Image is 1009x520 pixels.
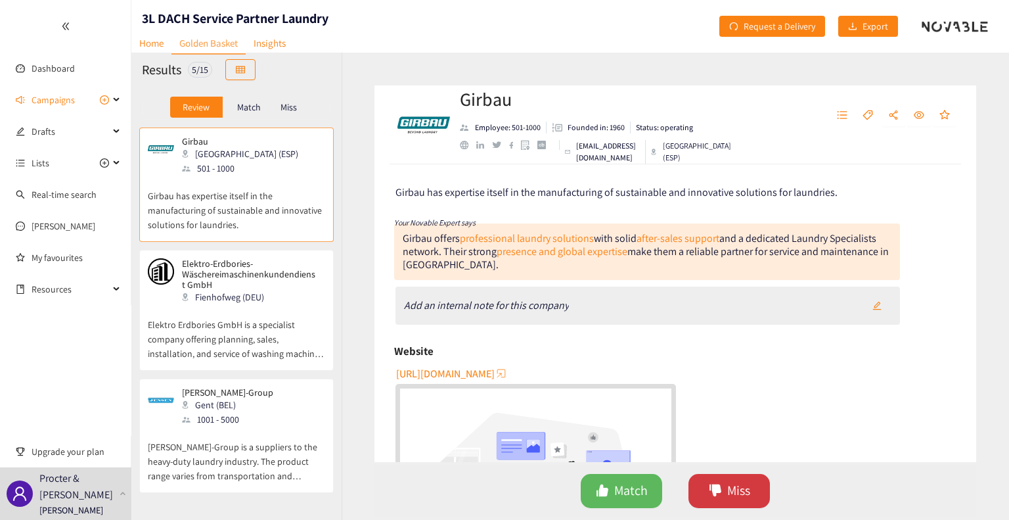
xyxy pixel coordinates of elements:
h1: 3L DACH Service Partner Laundry [142,9,328,28]
span: table [236,65,245,76]
a: after-sales support [637,231,719,245]
i: Your Novable Expert says [394,218,476,227]
div: [GEOGRAPHIC_DATA] (ESP) [182,147,306,161]
button: tag [856,105,880,126]
i: Add an internal note for this company [404,298,569,312]
button: redoRequest a Delivery [719,16,825,37]
a: Insights [246,33,294,53]
a: My favourites [32,245,121,271]
p: Founded in: 1960 [568,122,625,133]
li: Status [631,122,693,133]
span: Drafts [32,118,109,145]
button: [URL][DOMAIN_NAME] [396,363,508,384]
p: [PERSON_NAME]-Group is a suppliers to the heavy-duty laundry industry. The product range varies f... [148,427,325,483]
li: Employees [460,122,547,133]
a: website [460,141,476,149]
p: Employee: 501-1000 [475,122,541,133]
p: Girbau [182,136,298,147]
a: crunchbase [537,141,554,149]
span: eye [914,110,924,122]
h6: Website [394,341,434,361]
span: tag [863,110,873,122]
span: Resources [32,276,109,302]
div: Fienhofweg (DEU) [182,290,324,304]
p: Match [237,102,261,112]
span: trophy [16,447,25,456]
li: Founded in year [547,122,631,133]
span: unordered-list [16,158,25,168]
button: dislikeMiss [688,474,770,508]
span: plus-circle [100,95,109,105]
h2: Girbau [460,86,725,112]
span: double-left [61,22,70,31]
p: Elektro Erdbories GmbH is a specialist company offering planning, sales, installation, and servic... [148,304,325,361]
a: presence and global expertise [497,245,627,258]
p: [PERSON_NAME]-Group [182,387,273,398]
span: Miss [727,481,750,501]
p: Procter & [PERSON_NAME] [39,470,114,503]
div: 1001 - 5000 [182,412,281,427]
span: Upgrade your plan [32,438,121,465]
span: Match [614,481,648,501]
a: google maps [521,140,537,150]
a: professional laundry solutions [460,231,594,245]
span: share-alt [888,110,899,122]
div: Girbau offers with solid and a dedicated Laundry Specialists network. Their strong make them a re... [403,231,889,272]
p: Review [183,102,210,112]
p: Girbau has expertise itself in the manufacturing of sustainable and innovative solutions for laun... [148,176,325,232]
button: eye [907,105,931,126]
span: plus-circle [100,158,109,168]
a: facebook [509,141,522,149]
a: linkedin [476,141,492,149]
a: Real-time search [32,189,97,201]
span: user [12,486,28,502]
h2: Results [142,60,181,79]
div: Gent (BEL) [182,398,281,412]
span: Request a Delivery [744,19,815,34]
span: star [939,110,950,122]
img: Company Logo [397,99,450,151]
span: Export [863,19,888,34]
button: likeMatch [581,474,662,508]
span: book [16,285,25,294]
span: redo [729,22,738,32]
span: edit [16,127,25,136]
span: Campaigns [32,87,75,113]
button: star [933,105,956,126]
p: Elektro-Erdbories-Wäschereimaschinenkundendienst GmbH [182,258,316,290]
img: Snapshot of the company's website [148,258,174,285]
a: Dashboard [32,62,75,74]
span: download [848,22,857,32]
span: sound [16,95,25,105]
p: [PERSON_NAME] [39,503,103,517]
button: unordered-list [830,105,854,126]
span: dislike [709,484,722,499]
button: share-alt [882,105,905,126]
iframe: Chat Widget [943,457,1009,520]
a: twitter [492,141,508,148]
span: like [596,484,609,499]
img: Snapshot of the company's website [148,136,174,162]
p: Status: operating [636,122,693,133]
button: edit [863,295,891,316]
span: [URL][DOMAIN_NAME] [396,366,495,382]
p: [EMAIL_ADDRESS][DOMAIN_NAME] [576,140,640,164]
span: Lists [32,150,49,176]
div: 501 - 1000 [182,161,306,176]
p: Miss [280,102,297,112]
button: downloadExport [838,16,898,37]
span: Girbau has expertise itself in the manufacturing of sustainable and innovative solutions for laun... [395,185,838,199]
button: table [225,59,256,80]
div: [GEOGRAPHIC_DATA] (ESP) [651,140,732,164]
span: edit [872,301,882,312]
a: Golden Basket [171,33,246,55]
img: Snapshot of the company's website [148,387,174,414]
a: Home [131,33,171,53]
span: unordered-list [837,110,847,122]
div: 5 / 15 [188,62,212,78]
a: [PERSON_NAME] [32,220,95,232]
